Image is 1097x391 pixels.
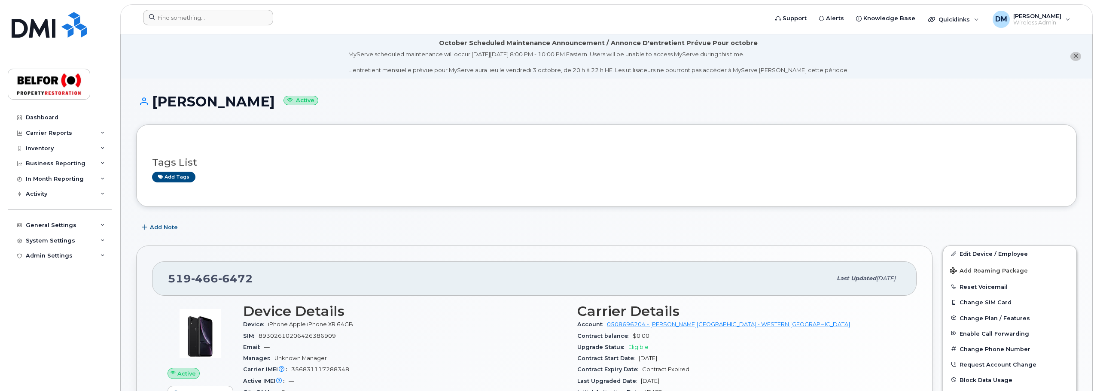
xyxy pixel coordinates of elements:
span: Contract balance [577,333,633,339]
button: Enable Call Forwarding [943,326,1076,341]
span: Device [243,321,268,327]
span: Eligible [628,344,649,350]
h1: [PERSON_NAME] [136,94,1077,109]
span: Add Roaming Package [950,267,1028,276]
span: Change Plan / Features [960,315,1030,321]
span: Add Note [150,223,178,231]
span: iPhone Apple iPhone XR 64GB [268,321,353,327]
span: Contract Expiry Date [577,366,642,373]
button: Block Data Usage [943,372,1076,388]
span: Last Upgraded Date [577,378,641,384]
span: 6472 [218,272,253,285]
span: — [289,378,294,384]
h3: Device Details [243,303,567,319]
span: Active [177,370,196,378]
span: Enable Call Forwarding [960,330,1029,336]
span: Upgrade Status [577,344,628,350]
span: [DATE] [876,275,896,282]
span: Active IMEI [243,378,289,384]
button: Request Account Change [943,357,1076,372]
button: Change Plan / Features [943,310,1076,326]
a: Edit Device / Employee [943,246,1076,261]
div: October Scheduled Maintenance Announcement / Annonce D'entretient Prévue Pour octobre [439,39,758,48]
button: Change SIM Card [943,294,1076,310]
span: SIM [243,333,259,339]
span: [DATE] [641,378,659,384]
h3: Tags List [152,157,1061,168]
button: Add Note [136,220,185,235]
span: Contract Expired [642,366,689,373]
span: Last updated [837,275,876,282]
button: Add Roaming Package [943,261,1076,279]
span: $0.00 [633,333,649,339]
span: Contract Start Date [577,355,639,361]
span: 466 [191,272,218,285]
a: 0508696204 - [PERSON_NAME][GEOGRAPHIC_DATA] - WESTERN [GEOGRAPHIC_DATA] [607,321,850,327]
span: 356831117288348 [291,366,349,373]
span: 89302610206426386909 [259,333,336,339]
span: Account [577,321,607,327]
button: Reset Voicemail [943,279,1076,294]
a: Add tags [152,172,195,182]
span: Email [243,344,264,350]
button: Change Phone Number [943,341,1076,357]
span: — [264,344,270,350]
img: image20231002-3703462-1qb80zy.jpeg [174,308,226,359]
span: Carrier IMEI [243,366,291,373]
span: [DATE] [639,355,657,361]
span: Manager [243,355,274,361]
span: Unknown Manager [274,355,327,361]
h3: Carrier Details [577,303,901,319]
small: Active [283,96,318,106]
span: 519 [168,272,253,285]
button: close notification [1070,52,1081,61]
div: MyServe scheduled maintenance will occur [DATE][DATE] 8:00 PM - 10:00 PM Eastern. Users will be u... [348,50,849,74]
